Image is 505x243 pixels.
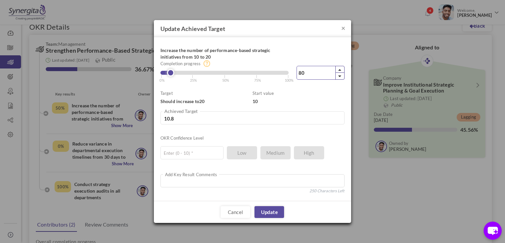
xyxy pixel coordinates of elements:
[221,206,250,218] a: Cancel
[159,78,164,82] small: 0%
[254,206,284,218] a: Update
[199,98,204,104] span: 20
[256,73,261,83] span: |
[160,71,289,75] div: Completed Percentage
[252,98,258,104] span: 10
[192,73,197,83] span: |
[484,222,502,240] button: chat-button
[154,20,351,37] h4: Update Achieved Target
[341,24,345,31] button: ×
[309,188,345,194] span: 250 Characters Left
[288,73,294,83] span: |
[252,90,274,96] label: Start value
[160,135,204,141] label: OKR Confidence Level
[222,78,229,82] small: 50%
[161,73,164,83] span: |
[224,73,229,83] span: |
[285,78,294,82] small: 100%
[160,90,173,96] label: Target
[163,171,219,178] label: Add Key Result Comments
[160,98,252,105] p: Should increase to
[160,47,289,60] h4: Increase the number of performance-based strategic initiatives from 10 to 20
[190,78,197,82] small: 25%
[254,78,261,82] small: 75%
